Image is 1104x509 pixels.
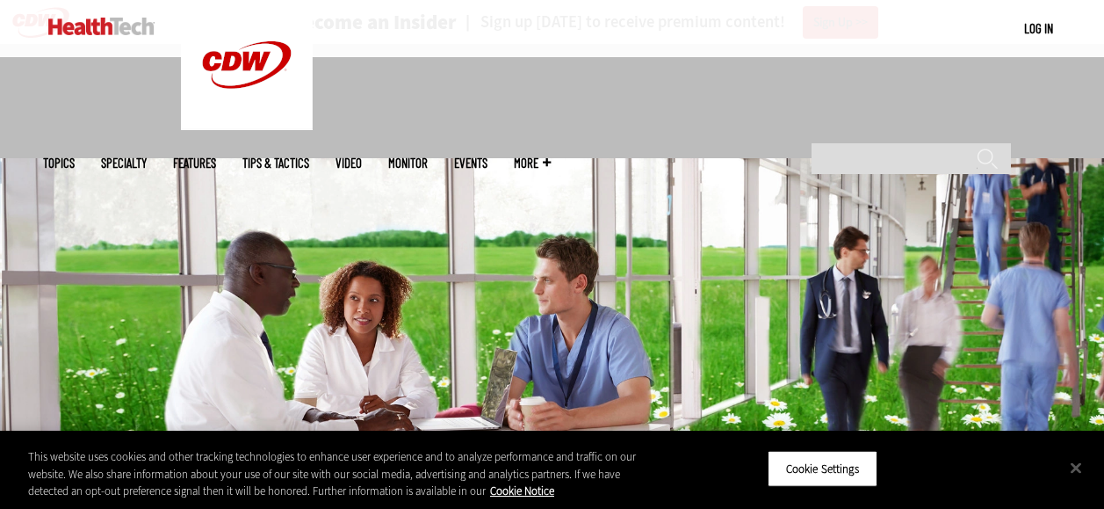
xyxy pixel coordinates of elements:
a: Video [336,156,362,170]
a: More information about your privacy [490,484,554,498]
a: Features [173,156,216,170]
button: Close [1057,448,1095,487]
div: User menu [1024,19,1053,38]
div: This website uses cookies and other tracking technologies to enhance user experience and to analy... [28,448,662,500]
a: Tips & Tactics [242,156,309,170]
span: Topics [43,156,75,170]
a: MonITor [388,156,428,170]
img: Home [48,18,155,35]
span: More [514,156,551,170]
span: Specialty [101,156,147,170]
a: CDW [181,116,313,135]
button: Cookie Settings [768,450,877,487]
a: Events [454,156,487,170]
a: Log in [1024,20,1053,36]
